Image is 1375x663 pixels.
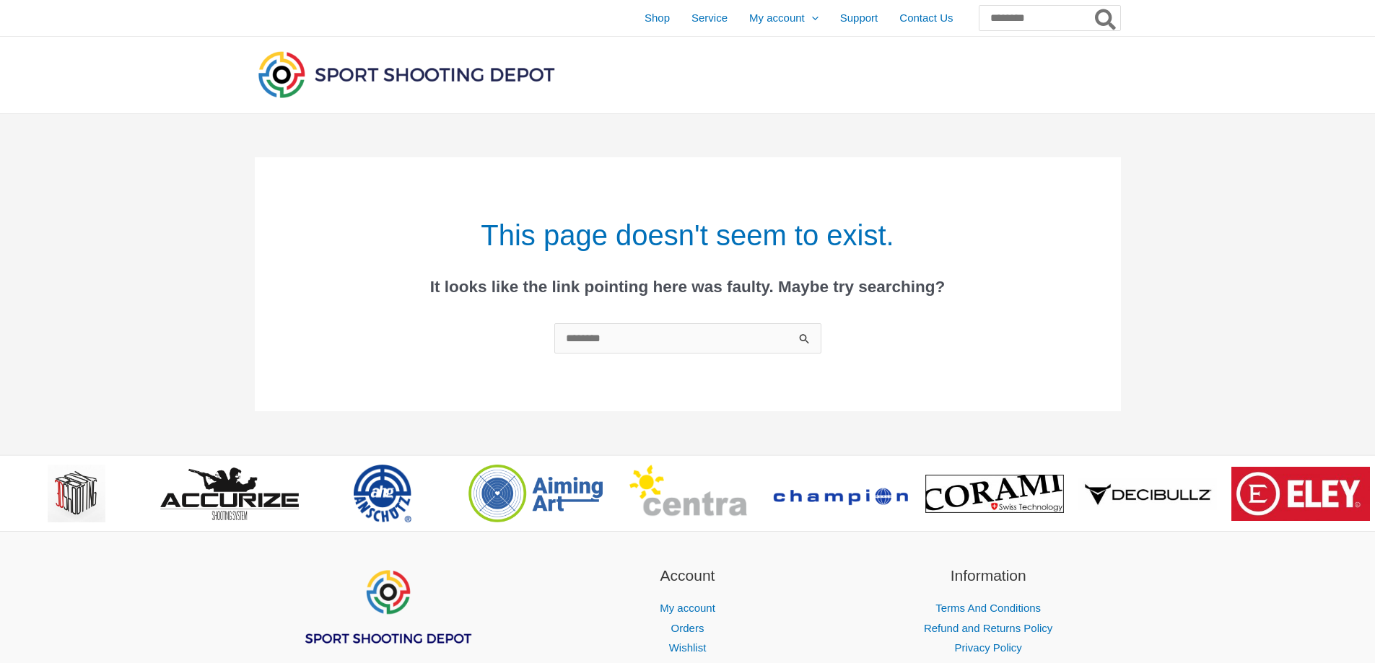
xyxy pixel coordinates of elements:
[669,641,707,654] a: Wishlist
[1231,467,1370,521] img: brand logo
[327,215,1049,255] h1: This page doesn't seem to exist.
[327,272,1049,302] div: It looks like the link pointing here was faulty. Maybe try searching?
[1092,6,1120,30] button: Search
[660,602,715,614] a: My account
[554,323,821,354] input: Search Submit
[954,641,1021,654] a: Privacy Policy
[671,622,704,634] a: Orders
[555,564,820,587] h2: Account
[856,564,1121,658] aside: Footer Widget 3
[255,48,558,101] img: Sport Shooting Depot
[924,622,1052,634] a: Refund and Returns Policy
[555,564,820,658] aside: Footer Widget 2
[856,598,1121,659] nav: Information
[856,564,1121,587] h2: Information
[935,602,1041,614] a: Terms And Conditions
[555,598,820,659] nav: Account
